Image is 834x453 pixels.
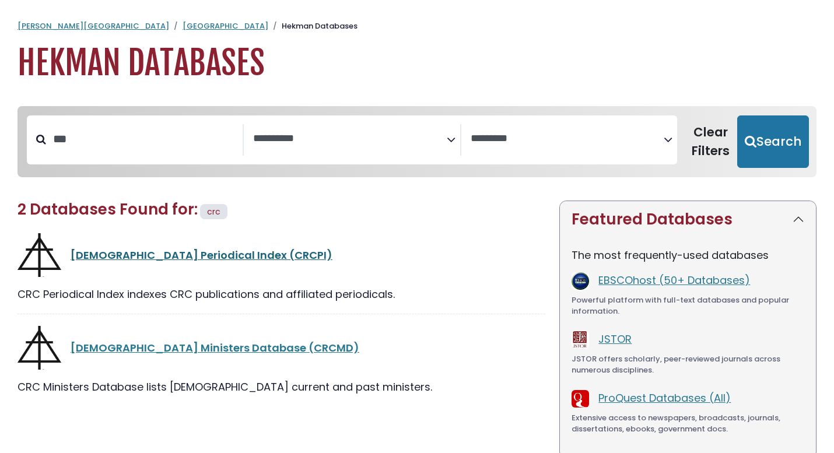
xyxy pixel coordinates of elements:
input: Search database by title or keyword [46,129,243,149]
h1: Hekman Databases [17,44,817,83]
a: ProQuest Databases (All) [598,391,731,405]
a: EBSCOhost (50+ Databases) [598,273,750,287]
div: Extensive access to newspapers, broadcasts, journals, dissertations, ebooks, government docs. [572,412,804,435]
div: Powerful platform with full-text databases and popular information. [572,294,804,317]
button: Featured Databases [560,201,816,238]
div: CRC Periodical Index indexes CRC publications and affiliated periodicals. [17,286,545,302]
a: [DEMOGRAPHIC_DATA] Ministers Database (CRCMD) [71,340,359,355]
nav: breadcrumb [17,20,817,32]
textarea: Search [253,133,446,145]
a: [GEOGRAPHIC_DATA] [183,20,268,31]
div: JSTOR offers scholarly, peer-reviewed journals across numerous disciplines. [572,353,804,376]
button: Clear Filters [684,115,737,168]
nav: Search filters [17,106,817,177]
a: [DEMOGRAPHIC_DATA] Periodical Index (CRCPI) [71,248,332,262]
span: 2 Databases Found for: [17,199,198,220]
div: CRC Ministers Database lists [DEMOGRAPHIC_DATA] current and past ministers. [17,379,545,395]
span: crc [207,206,220,217]
a: JSTOR [598,332,632,346]
p: The most frequently-used databases [572,247,804,263]
button: Submit for Search Results [737,115,809,168]
textarea: Search [471,133,664,145]
a: [PERSON_NAME][GEOGRAPHIC_DATA] [17,20,169,31]
li: Hekman Databases [268,20,358,32]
